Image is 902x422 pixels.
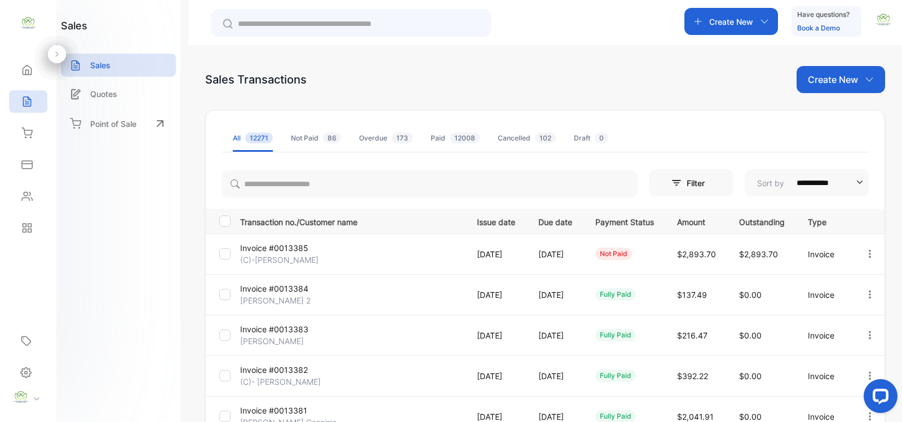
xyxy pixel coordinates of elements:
[498,133,556,143] div: Cancelled
[595,370,636,382] div: fully paid
[709,16,753,28] p: Create New
[538,329,572,341] p: [DATE]
[240,323,315,335] p: Invoice #0013383
[205,71,307,88] div: Sales Transactions
[677,371,708,381] span: $392.22
[739,290,762,300] span: $0.00
[538,370,572,382] p: [DATE]
[90,118,136,130] p: Point of Sale
[808,248,841,260] p: Invoice
[808,370,841,382] p: Invoice
[595,214,654,228] p: Payment Status
[233,133,273,143] div: All
[291,133,341,143] div: Not Paid
[392,133,413,143] span: 173
[677,290,707,300] span: $137.49
[684,8,778,35] button: Create New
[875,11,892,28] img: avatar
[477,329,515,341] p: [DATE]
[677,249,716,259] span: $2,893.70
[12,389,29,406] img: profile
[739,331,762,340] span: $0.00
[808,73,858,86] p: Create New
[677,214,716,228] p: Amount
[739,214,785,228] p: Outstanding
[240,283,315,294] p: Invoice #0013384
[90,88,117,100] p: Quotes
[477,248,515,260] p: [DATE]
[595,248,632,260] div: not paid
[595,133,608,143] span: 0
[477,370,515,382] p: [DATE]
[538,214,572,228] p: Due date
[61,54,176,77] a: Sales
[90,59,110,71] p: Sales
[240,405,315,416] p: Invoice #0013381
[240,376,321,388] p: (C)- [PERSON_NAME]
[477,289,515,301] p: [DATE]
[797,66,885,93] button: Create New
[240,254,319,266] p: (C)-[PERSON_NAME]
[431,133,480,143] div: Paid
[745,169,869,196] button: Sort by
[757,177,784,189] p: Sort by
[240,294,315,306] p: [PERSON_NAME] 2
[797,9,850,20] p: Have questions?
[574,133,608,143] div: Draft
[61,82,176,105] a: Quotes
[875,8,892,35] button: avatar
[245,133,273,143] span: 12271
[20,15,37,32] img: logo
[323,133,341,143] span: 86
[595,288,636,301] div: fully paid
[595,329,636,341] div: fully paid
[739,412,762,421] span: $0.00
[538,289,572,301] p: [DATE]
[855,375,902,422] iframe: LiveChat chat widget
[240,364,315,376] p: Invoice #0013382
[61,18,87,33] h1: sales
[477,214,515,228] p: Issue date
[677,412,714,421] span: $2,041.91
[538,248,572,260] p: [DATE]
[240,242,315,254] p: Invoice #0013385
[739,371,762,381] span: $0.00
[240,335,315,347] p: [PERSON_NAME]
[240,214,463,228] p: Transaction no./Customer name
[359,133,413,143] div: Overdue
[797,24,840,32] a: Book a Demo
[677,331,708,340] span: $216.47
[535,133,556,143] span: 102
[808,289,841,301] p: Invoice
[739,249,778,259] span: $2,893.70
[808,214,841,228] p: Type
[808,329,841,341] p: Invoice
[61,111,176,136] a: Point of Sale
[450,133,480,143] span: 12008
